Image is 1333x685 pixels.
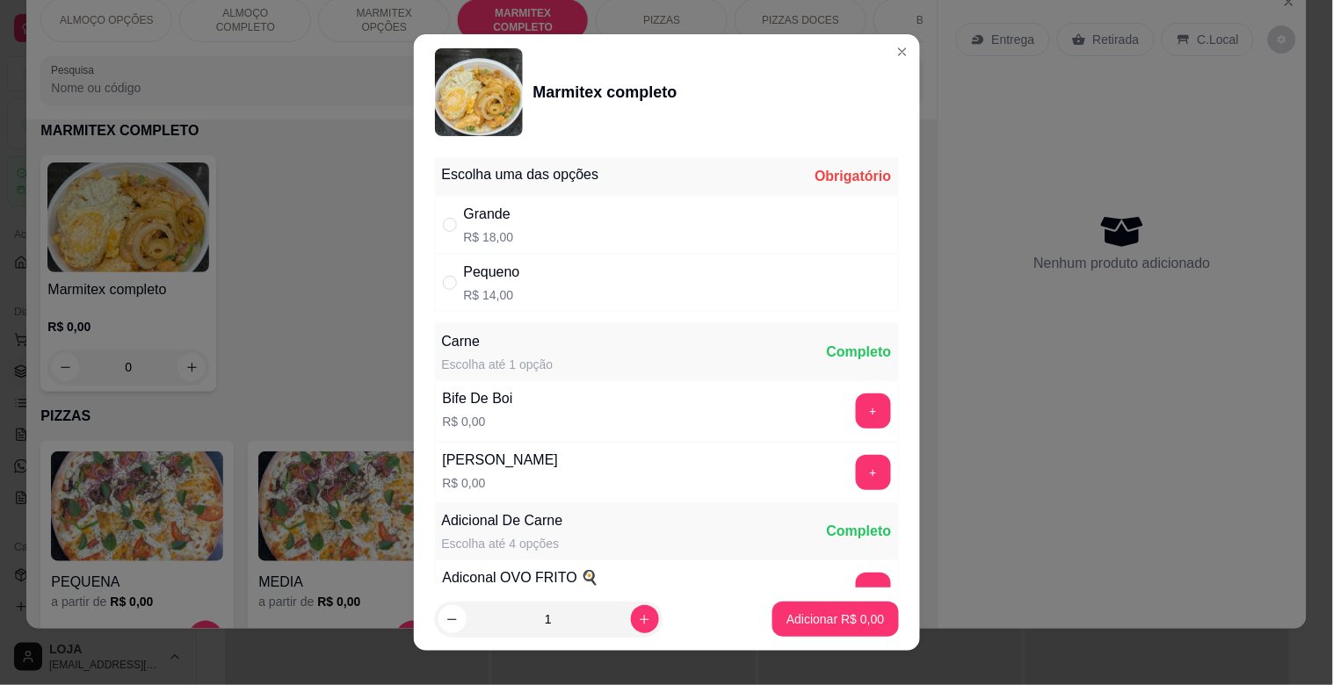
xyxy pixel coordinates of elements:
div: Pequeno [464,262,520,283]
button: decrease-product-quantity [438,605,467,633]
div: Adiconal OVO FRITO 🍳 [443,567,599,588]
div: Carne [442,331,554,352]
p: R$ 0,00 [443,474,559,492]
p: Adicionar R$ 0,00 [786,610,884,628]
div: Grande [464,204,514,225]
button: add [856,455,891,490]
div: Escolha uma das opções [442,164,599,185]
div: Bife De Boi [443,388,513,409]
div: Escolha até 1 opção [442,356,554,373]
button: add [856,573,891,608]
p: R$ 0,00 [443,413,513,430]
img: product-image [435,48,523,136]
p: R$ 18,00 [464,228,514,246]
button: Close [888,38,916,66]
button: increase-product-quantity [631,605,659,633]
div: Completo [827,521,892,542]
div: [PERSON_NAME] [443,450,559,471]
div: Completo [827,342,892,363]
button: add [856,393,891,429]
div: Escolha até 4 opções [442,535,563,552]
div: Obrigatório [815,166,891,187]
p: R$ 14,00 [464,286,520,304]
div: Marmitex completo [533,80,677,105]
button: Adicionar R$ 0,00 [772,602,898,637]
div: Adicional De Carne [442,510,563,531]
